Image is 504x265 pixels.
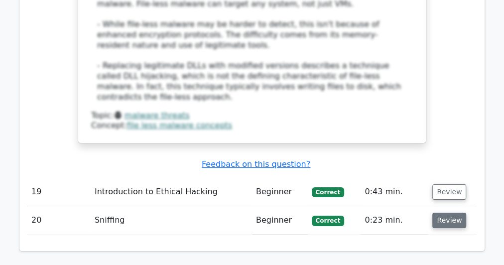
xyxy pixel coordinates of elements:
div: Topic: [91,111,413,121]
a: file less malware concepts [127,121,233,130]
td: 20 [27,206,91,235]
a: malware threats [125,111,190,120]
a: Feedback on this question? [202,159,310,169]
td: 19 [27,178,91,206]
span: Correct [312,216,344,226]
td: Beginner [252,178,308,206]
td: Introduction to Ethical Hacking [91,178,252,206]
td: Sniffing [91,206,252,235]
span: Correct [312,187,344,197]
td: 0:23 min. [361,206,428,235]
div: Concept: [91,121,413,131]
button: Review [432,184,466,200]
td: Beginner [252,206,308,235]
button: Review [432,213,466,228]
td: 0:43 min. [361,178,428,206]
